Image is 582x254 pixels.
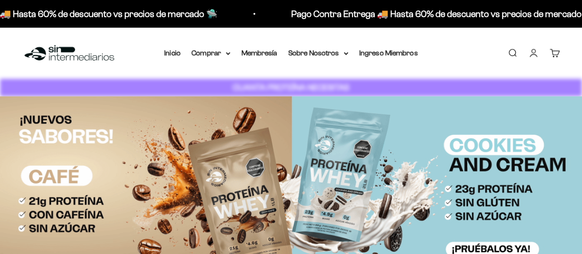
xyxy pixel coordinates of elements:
[192,47,230,59] summary: Comprar
[241,49,277,57] a: Membresía
[165,49,181,57] a: Inicio
[233,83,349,92] strong: CUANTA PROTEÍNA NECESITAS
[288,47,348,59] summary: Sobre Nosotros
[359,49,418,57] a: Ingreso Miembros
